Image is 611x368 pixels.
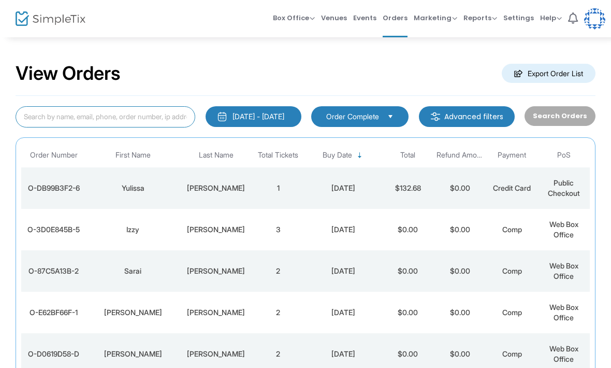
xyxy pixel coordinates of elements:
th: Refund Amount [434,143,486,167]
span: Comp [502,225,522,234]
input: Search by name, email, phone, order number, ip address, or last 4 digits of card [16,106,195,128]
m-button: Advanced filters [419,106,515,127]
th: Total Tickets [252,143,304,167]
span: Last Name [199,151,234,160]
td: $0.00 [382,250,434,292]
td: $0.00 [434,167,486,209]
span: PoS [557,151,571,160]
th: Total [382,143,434,167]
td: $0.00 [434,250,486,292]
td: $0.00 [434,292,486,333]
div: Flor [89,349,177,359]
img: monthly [217,111,227,122]
div: O-D0619D58-D [24,349,83,359]
div: Serrano Martinez [182,266,250,276]
div: Yulissa [89,183,177,193]
div: Martinez [182,224,250,235]
span: Payment [498,151,526,160]
span: Orders [383,5,408,31]
div: Martinez Barrera [182,183,250,193]
span: Web Box Office [549,344,578,363]
td: 2 [252,250,304,292]
m-button: Export Order List [502,64,595,83]
span: Box Office [273,13,315,23]
span: First Name [115,151,151,160]
div: 9/17/2025 [307,224,379,235]
span: Settings [503,5,534,31]
div: 9/15/2025 [307,307,379,318]
td: $132.68 [382,167,434,209]
div: 9/16/2025 [307,266,379,276]
span: Sortable [356,151,364,160]
h2: View Orders [16,62,121,85]
span: Buy Date [323,151,352,160]
td: $0.00 [382,292,434,333]
span: Order Complete [326,111,379,122]
span: Web Box Office [549,261,578,280]
td: $0.00 [434,209,486,250]
div: Izzy [89,224,177,235]
button: [DATE] - [DATE] [206,106,301,127]
span: Web Box Office [549,303,578,322]
div: [DATE] - [DATE] [232,111,284,122]
span: Comp [502,308,522,317]
td: 3 [252,209,304,250]
span: Events [353,5,376,31]
div: 9/18/2025 [307,183,379,193]
span: Marketing [414,13,457,23]
span: Public Checkout [548,178,580,197]
span: Reports [463,13,497,23]
div: O-DB99B3F2-6 [24,183,83,193]
div: Sarai [89,266,177,276]
td: 2 [252,292,304,333]
div: 9/15/2025 [307,349,379,359]
div: Martinez Hernandez [182,307,250,318]
span: Order Number [30,151,78,160]
button: Select [383,111,398,122]
span: Venues [321,5,347,31]
img: filter [430,111,441,122]
div: O-3D0E845B-5 [24,224,83,235]
div: Elizabeth [89,307,177,318]
span: Help [540,13,562,23]
div: O-87C5A13B-2 [24,266,83,276]
div: Martinez Galindo [182,349,250,359]
div: O-E62BF66F-1 [24,307,83,318]
span: Comp [502,349,522,358]
span: Comp [502,266,522,275]
td: 1 [252,167,304,209]
span: Web Box Office [549,220,578,239]
span: Credit Card [493,183,531,192]
td: $0.00 [382,209,434,250]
